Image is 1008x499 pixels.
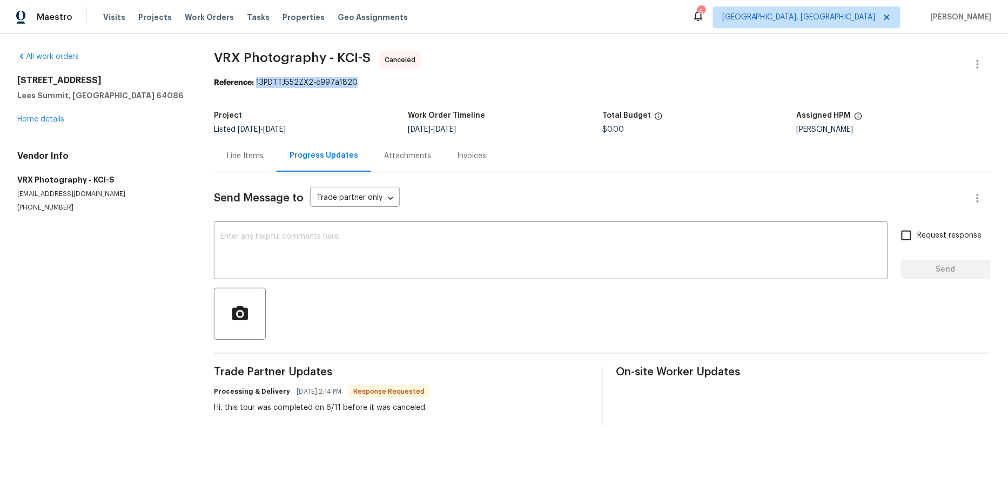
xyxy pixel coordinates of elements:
[722,12,876,23] span: [GEOGRAPHIC_DATA], [GEOGRAPHIC_DATA]
[185,12,234,23] span: Work Orders
[214,77,991,88] div: 13PDTTJ552ZX2-c997a1820
[227,151,264,161] div: Line Items
[17,75,188,86] h2: [STREET_ADDRESS]
[17,90,188,101] h5: Lees Summit, [GEOGRAPHIC_DATA] 64086
[214,367,589,377] span: Trade Partner Updates
[697,6,705,17] div: 6
[214,126,286,133] span: Listed
[17,203,188,212] p: [PHONE_NUMBER]
[457,151,486,161] div: Invoices
[408,126,431,133] span: [DATE]
[434,126,456,133] span: [DATE]
[238,126,286,133] span: -
[408,126,456,133] span: -
[17,190,188,199] p: [EMAIL_ADDRESS][DOMAIN_NAME]
[654,112,663,126] span: The total cost of line items that have been proposed by Opendoor. This sum includes line items th...
[263,126,286,133] span: [DATE]
[17,174,188,185] h5: VRX Photography - KCI-S
[408,112,486,119] h5: Work Order Timeline
[17,53,79,60] a: All work orders
[214,79,254,86] b: Reference:
[297,386,341,397] span: [DATE] 2:14 PM
[602,112,651,119] h5: Total Budget
[349,386,429,397] span: Response Requested
[247,14,270,21] span: Tasks
[238,126,260,133] span: [DATE]
[283,12,325,23] span: Properties
[918,230,982,241] span: Request response
[602,126,624,133] span: $0.00
[138,12,172,23] span: Projects
[384,151,431,161] div: Attachments
[385,55,420,65] span: Canceled
[926,12,992,23] span: [PERSON_NAME]
[616,367,991,377] span: On-site Worker Updates
[214,402,430,413] div: Hi, this tour was completed on 6/11 before it was canceled.
[214,193,304,204] span: Send Message to
[290,150,358,161] div: Progress Updates
[37,12,72,23] span: Maestro
[854,112,863,126] span: The hpm assigned to this work order.
[338,12,408,23] span: Geo Assignments
[214,112,242,119] h5: Project
[310,190,400,207] div: Trade partner only
[17,151,188,161] h4: Vendor Info
[17,116,64,123] a: Home details
[214,386,290,397] h6: Processing & Delivery
[103,12,125,23] span: Visits
[214,51,371,64] span: VRX Photography - KCI-S
[797,112,851,119] h5: Assigned HPM
[797,126,991,133] div: [PERSON_NAME]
